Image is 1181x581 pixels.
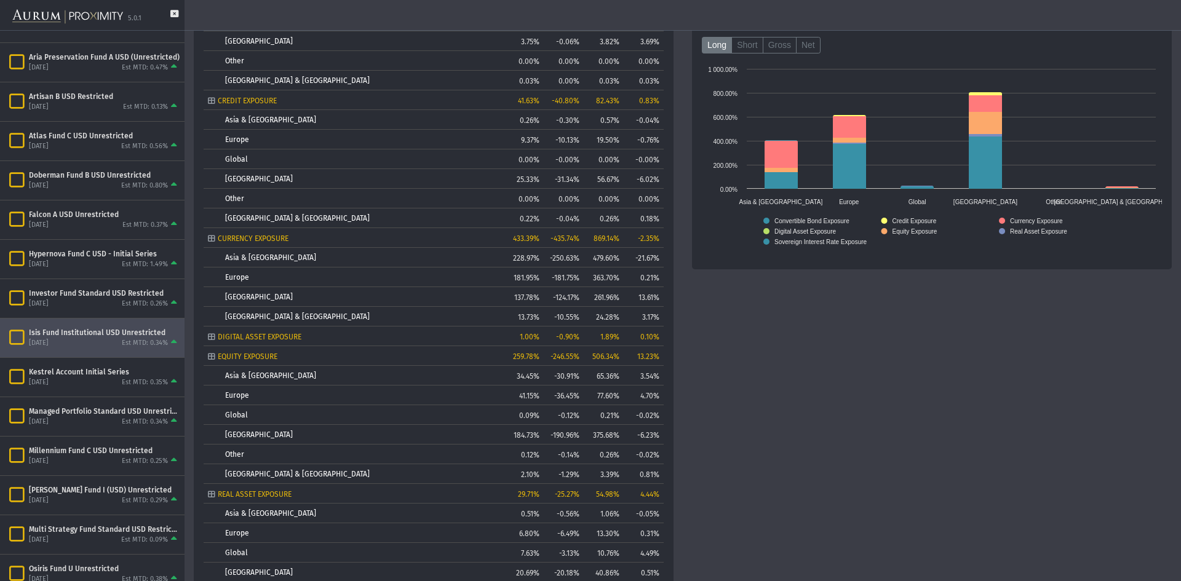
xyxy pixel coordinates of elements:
td: -30.91% [544,365,584,385]
td: -6.02% [624,168,664,188]
div: Est MTD: 1.49% [122,260,168,269]
span: -40.80% [552,97,579,105]
td: -0.02% [624,444,664,464]
td: 4.70% [624,385,664,405]
td: 0.03% [584,70,624,90]
td: -0.04% [544,208,584,227]
td: -0.30% [544,109,584,129]
span: 1.89% [600,333,619,341]
text: [GEOGRAPHIC_DATA] [953,199,1017,205]
td: -1.29% [544,464,584,483]
td: -10.13% [544,129,584,149]
span: -25.27% [555,490,579,499]
td: 9.37% [504,129,544,149]
td: 10.76% [584,542,624,562]
text: Europe [839,199,859,205]
td: 0.26% [504,109,544,129]
a: [GEOGRAPHIC_DATA] [225,175,293,183]
div: Est MTD: 0.35% [122,378,168,387]
td: 0.31% [624,523,664,542]
td: 0.00% [504,50,544,70]
td: -0.05% [624,503,664,523]
td: -0.04% [624,109,664,129]
label: Net [796,37,821,54]
div: Kestrel Account Initial Series [29,367,180,377]
a: [GEOGRAPHIC_DATA] & [GEOGRAPHIC_DATA] [225,214,370,223]
span: 4.44% [640,490,659,499]
td: 0.09% [504,405,544,424]
div: [DATE] [29,417,49,427]
span: 259.78% [513,352,539,361]
div: Est MTD: 0.25% [122,457,168,466]
td: 3.17% [624,306,664,326]
span: DIGITAL ASSET EXPOSURE [218,333,301,341]
td: 1.06% [584,503,624,523]
label: Gross [763,37,797,54]
td: 0.00% [584,50,624,70]
td: 184.73% [504,424,544,444]
td: 0.00% [544,50,584,70]
div: [DATE] [29,103,49,112]
div: [DATE] [29,378,49,387]
a: [GEOGRAPHIC_DATA] [225,430,293,439]
div: Est MTD: 0.80% [121,181,168,191]
td: -3.13% [544,542,584,562]
div: [DATE] [29,260,49,269]
div: Est MTD: 0.29% [122,496,168,505]
td: 0.03% [504,70,544,90]
td: 375.68% [584,424,624,444]
td: 363.70% [584,267,624,287]
div: Artisan B USD Restricted [29,92,180,101]
td: 19.50% [584,129,624,149]
td: -0.00% [624,149,664,168]
td: 65.36% [584,365,624,385]
td: -0.12% [544,405,584,424]
a: Other [225,194,244,203]
td: 13.61% [624,287,664,306]
div: [DATE] [29,339,49,348]
span: REAL ASSET EXPOSURE [218,490,292,499]
span: 29.71% [518,490,539,499]
div: [DATE] [29,63,49,73]
div: [DATE] [29,536,49,545]
td: -124.17% [544,287,584,306]
td: 181.95% [504,267,544,287]
text: Digital Asset Exposure [774,228,836,235]
td: 0.00% [504,149,544,168]
text: 1 000.00% [708,66,738,73]
td: 0.03% [624,70,664,90]
td: -0.06% [544,31,584,50]
td: -0.14% [544,444,584,464]
a: Global [225,548,248,557]
td: 479.60% [584,247,624,267]
span: -246.55% [551,352,579,361]
text: Other [1046,199,1062,205]
div: Est MTD: 0.09% [121,536,168,545]
div: Managed Portfolio Standard USD Unrestricted [29,406,180,416]
td: 41.15% [504,385,544,405]
span: CURRENCY EXPOSURE [218,234,288,243]
td: -0.56% [544,503,584,523]
text: Global [909,199,926,205]
a: [GEOGRAPHIC_DATA] [225,293,293,301]
td: 137.78% [504,287,544,306]
a: [GEOGRAPHIC_DATA] & [GEOGRAPHIC_DATA] [225,76,370,85]
label: Short [731,37,763,54]
div: Falcon A USD Unrestricted [29,210,180,219]
a: Other [225,57,244,65]
td: 3.69% [624,31,664,50]
a: Other [225,450,244,459]
td: 3.54% [624,365,664,385]
div: Est MTD: 0.37% [122,221,168,230]
td: -181.75% [544,267,584,287]
a: Global [225,155,248,164]
span: EQUITY EXPOSURE [218,352,277,361]
div: Investor Fund Standard USD Restricted [29,288,180,298]
a: Europe [225,135,249,144]
td: 0.57% [584,109,624,129]
text: Asia & [GEOGRAPHIC_DATA] [739,199,823,205]
a: Global [225,411,248,419]
span: 1.00% [520,333,539,341]
a: [GEOGRAPHIC_DATA] & [GEOGRAPHIC_DATA] [225,470,370,478]
span: 13.23% [637,352,659,361]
